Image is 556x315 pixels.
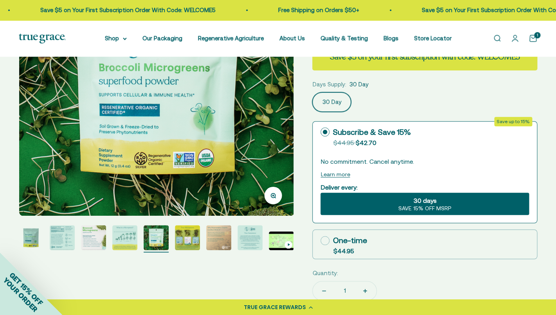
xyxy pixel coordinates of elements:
[40,5,215,15] p: Save $5 on Your First Subscription Order With Code: WELCOME5
[142,35,182,41] a: Our Packaging
[244,303,306,311] div: TRUE GRACE REWARDS
[112,225,137,252] button: Go to item 4
[534,32,540,38] cart-count: 1
[206,225,231,250] img: Regenerative Organic Certified (ROC) agriculture produces more nutritious and abundant food while...
[414,35,452,41] a: Store Locator
[313,281,335,300] button: Decrease quantity
[206,225,231,252] button: Go to item 7
[312,80,346,89] legend: Days Supply:
[277,7,358,13] a: Free Shipping on Orders $50+
[81,225,106,252] button: Go to item 3
[383,35,398,41] a: Blogs
[175,225,200,250] img: Our microgreens are grown in American soul and freeze-dried in small batches to capture the most ...
[81,225,106,250] img: Daily Superfood for Cellular and Immune Health* - Regenerative Organic Certified® (ROC®) - Grown ...
[8,270,44,307] span: GET 15% OFF
[320,35,368,41] a: Quality & Testing
[330,52,520,62] strong: Save $5 on your first subscription with code: WELCOME5
[279,35,305,41] a: About Us
[269,231,294,252] button: Go to item 9
[238,225,263,250] img: We work with Alkemist Labs, an independent, accredited botanical testing lab, to test the purity,...
[238,225,263,252] button: Go to item 8
[198,35,264,41] a: Regenerative Agriculture
[144,225,169,252] button: Go to item 5
[18,225,43,250] img: Broccoli Microgreens have been shown in studies to gently support the detoxification process — ak...
[105,34,127,43] summary: Shop
[112,225,137,250] img: Microgreens are edible seedlings of vegetables & herbs. While used primarily in the restaurant in...
[349,80,368,89] span: 30 Day
[144,225,169,250] img: Broccoli Microgreens have been shown in studies to gently support the detoxification process — ak...
[50,225,75,252] button: Go to item 2
[175,225,200,252] button: Go to item 6
[312,268,338,278] label: Quantity:
[354,281,376,300] button: Increase quantity
[18,225,43,252] button: Go to item 1
[50,225,75,250] img: An easy way for kids and adults alike to get more of the superfood compounds found only in the br...
[2,276,39,313] span: YOUR ORDER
